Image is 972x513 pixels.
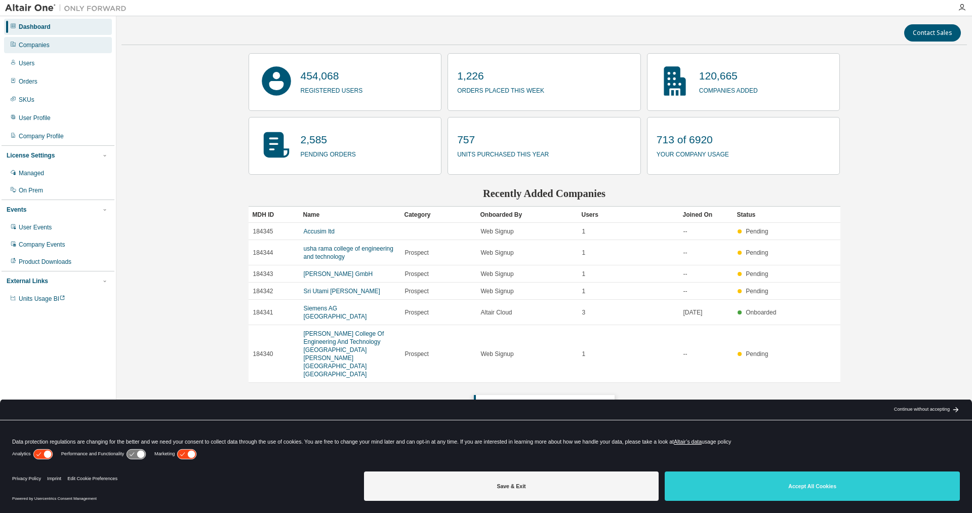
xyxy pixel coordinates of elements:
[19,258,71,266] div: Product Downloads
[253,270,273,278] span: 184343
[683,308,703,317] span: [DATE]
[304,288,380,295] a: Sri Utami [PERSON_NAME]
[683,350,687,358] span: --
[404,207,472,223] div: Category
[19,41,50,49] div: Companies
[481,249,514,257] span: Web Signup
[19,96,34,104] div: SKUs
[7,277,48,285] div: External Links
[304,330,384,378] a: [PERSON_NAME] College Of Engineering And Technology [GEOGRAPHIC_DATA][PERSON_NAME][GEOGRAPHIC_DAT...
[904,24,961,42] button: Contact Sales
[582,270,586,278] span: 1
[19,77,37,86] div: Orders
[481,227,514,235] span: Web Signup
[683,270,687,278] span: --
[657,132,729,147] p: 713 of 6920
[405,308,429,317] span: Prospect
[19,114,51,122] div: User Profile
[582,249,586,257] span: 1
[683,227,687,235] span: --
[19,59,34,67] div: Users
[19,223,52,231] div: User Events
[7,206,26,214] div: Events
[582,287,586,295] span: 1
[457,84,544,95] p: orders placed this week
[253,287,273,295] span: 184342
[5,3,132,13] img: Altair One
[19,23,51,31] div: Dashboard
[746,350,768,358] span: Pending
[253,227,273,235] span: 184345
[699,84,758,95] p: companies added
[303,207,396,223] div: Name
[457,147,549,159] p: units purchased this year
[304,305,367,320] a: Siemens AG [GEOGRAPHIC_DATA]
[481,287,514,295] span: Web Signup
[19,241,65,249] div: Company Events
[405,249,429,257] span: Prospect
[657,147,729,159] p: your company usage
[304,245,393,260] a: usha rama college of engineering and technology
[253,249,273,257] span: 184344
[405,270,429,278] span: Prospect
[7,151,55,160] div: License Settings
[737,207,780,223] div: Status
[249,187,840,200] h2: Recently Added Companies
[457,68,544,84] p: 1,226
[683,207,729,223] div: Joined On
[481,350,514,358] span: Web Signup
[582,207,675,223] div: Users
[746,270,768,278] span: Pending
[699,68,758,84] p: 120,665
[746,288,768,295] span: Pending
[746,309,776,316] span: Onboarded
[301,132,356,147] p: 2,585
[301,84,363,95] p: registered users
[683,249,687,257] span: --
[19,132,64,140] div: Company Profile
[304,270,373,278] a: [PERSON_NAME] GmbH
[746,228,768,235] span: Pending
[457,132,549,147] p: 757
[582,308,586,317] span: 3
[481,308,512,317] span: Altair Cloud
[304,228,335,235] a: Accusim ltd
[19,295,65,302] span: Units Usage BI
[19,186,43,194] div: On Prem
[253,350,273,358] span: 184340
[582,350,586,358] span: 1
[683,287,687,295] span: --
[480,207,574,223] div: Onboarded By
[405,287,429,295] span: Prospect
[582,227,586,235] span: 1
[481,270,514,278] span: Web Signup
[19,169,44,177] div: Managed
[301,147,356,159] p: pending orders
[301,68,363,84] p: 454,068
[253,308,273,317] span: 184341
[405,350,429,358] span: Prospect
[253,207,295,223] div: MDH ID
[746,249,768,256] span: Pending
